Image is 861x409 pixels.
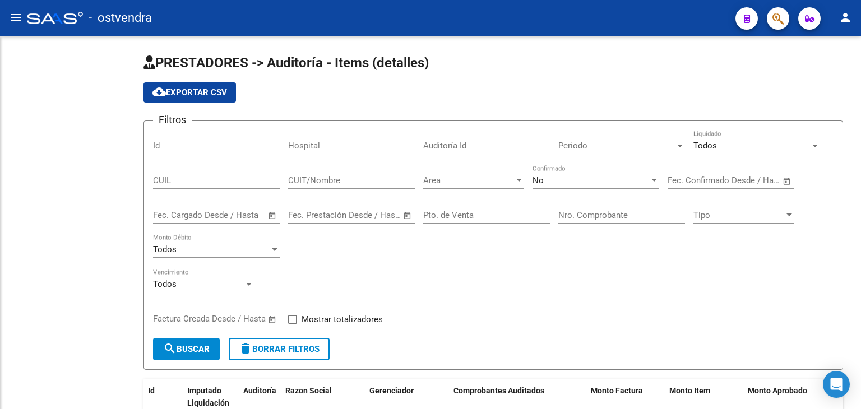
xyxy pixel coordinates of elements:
[781,175,794,188] button: Open calendar
[823,371,850,398] div: Open Intercom Messenger
[239,342,252,355] mat-icon: delete
[302,313,383,326] span: Mostrar totalizadores
[163,344,210,354] span: Buscar
[266,209,279,222] button: Open calendar
[288,210,334,220] input: Fecha inicio
[558,141,675,151] span: Periodo
[153,314,198,324] input: Fecha inicio
[401,209,414,222] button: Open calendar
[143,82,236,103] button: Exportar CSV
[669,386,710,395] span: Monto Item
[163,342,177,355] mat-icon: search
[187,386,229,408] span: Imputado Liquidación
[423,175,514,185] span: Area
[839,11,852,24] mat-icon: person
[693,210,784,220] span: Tipo
[533,175,544,185] span: No
[153,210,198,220] input: Fecha inicio
[153,279,177,289] span: Todos
[153,244,177,254] span: Todos
[89,6,152,30] span: - ostvendra
[153,338,220,360] button: Buscar
[9,11,22,24] mat-icon: menu
[453,386,544,395] span: Comprobantes Auditados
[591,386,643,395] span: Monto Factura
[723,175,777,185] input: Fecha fin
[153,112,192,128] h3: Filtros
[243,386,276,395] span: Auditoría
[152,85,166,99] mat-icon: cloud_download
[209,314,263,324] input: Fecha fin
[748,386,807,395] span: Monto Aprobado
[143,55,429,71] span: PRESTADORES -> Auditoría - Items (detalles)
[693,141,717,151] span: Todos
[668,175,713,185] input: Fecha inicio
[239,344,320,354] span: Borrar Filtros
[148,386,155,395] span: Id
[266,313,279,326] button: Open calendar
[229,338,330,360] button: Borrar Filtros
[209,210,263,220] input: Fecha fin
[344,210,398,220] input: Fecha fin
[369,386,414,395] span: Gerenciador
[152,87,227,97] span: Exportar CSV
[285,386,332,395] span: Razon Social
